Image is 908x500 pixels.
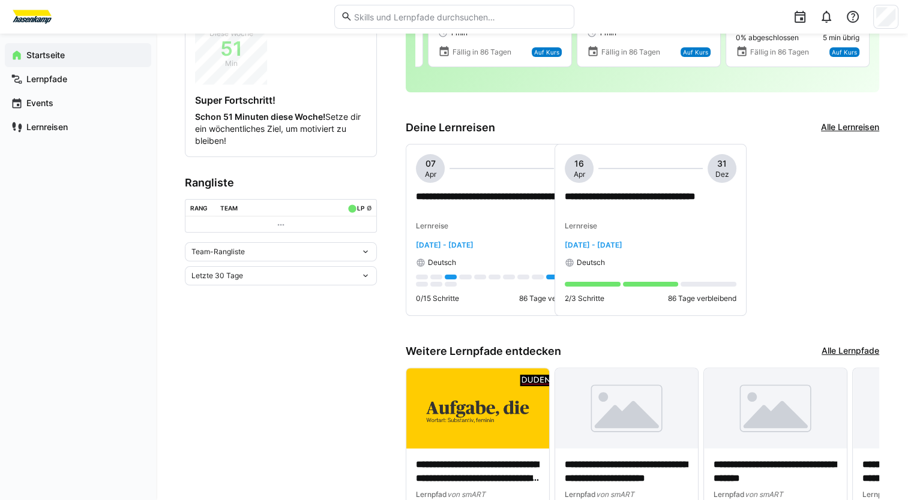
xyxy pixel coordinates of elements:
[406,368,549,448] img: image
[519,294,588,303] p: 86 Tage verbleibend
[822,345,879,358] a: Alle Lernpfade
[745,490,783,499] span: von smART
[195,112,325,122] strong: Schon 51 Minuten diese Woche!
[668,294,736,303] p: 86 Tage verbleibend
[425,170,436,179] span: Apr
[714,490,745,499] span: Lernpfad
[565,240,622,249] span: [DATE] - [DATE]
[832,49,857,56] span: Auf Kurs
[416,221,448,230] span: Lernreise
[574,170,585,179] span: Apr
[750,47,809,57] span: Fällig in 86 Tagen
[565,294,604,303] p: 2/3 Schritte
[565,221,597,230] span: Lernreise
[195,111,367,147] p: Setze dir ein wöchentliches Ziel, um motiviert zu bleiben!
[574,158,584,170] span: 16
[736,33,799,43] span: 0% abgeschlossen
[577,258,605,267] span: Deutsch
[862,490,894,499] span: Lernpfad
[565,490,596,499] span: Lernpfad
[185,176,377,189] h3: Rangliste
[357,204,364,212] div: LP
[821,121,879,134] a: Alle Lernreisen
[406,345,561,358] h3: Weitere Lernpfade entdecken
[220,204,238,212] div: Team
[428,258,456,267] span: Deutsch
[704,368,847,448] img: image
[352,11,567,22] input: Skills und Lernpfade durchsuchen…
[366,202,371,212] a: ø
[416,490,447,499] span: Lernpfad
[447,490,486,499] span: von smART
[452,47,511,57] span: Fällig in 86 Tagen
[425,158,436,170] span: 07
[190,204,208,212] div: Rang
[416,240,474,249] span: [DATE] - [DATE]
[715,170,729,179] span: Dez
[406,121,495,134] h3: Deine Lernreisen
[596,490,634,499] span: von smART
[601,47,660,57] span: Fällig in 86 Tagen
[534,49,559,56] span: Auf Kurs
[823,33,859,43] span: 5 min übrig
[191,247,245,257] span: Team-Rangliste
[195,94,367,106] h4: Super Fortschritt!
[555,368,698,448] img: image
[717,158,727,170] span: 31
[683,49,708,56] span: Auf Kurs
[416,294,459,303] p: 0/15 Schritte
[191,271,243,281] span: Letzte 30 Tage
